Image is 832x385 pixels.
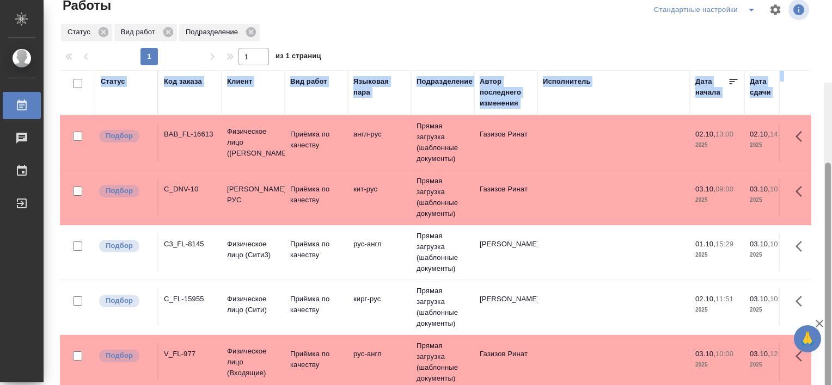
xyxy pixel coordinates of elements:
p: Приёмка по качеству [290,349,342,370]
p: 02.10, [695,295,715,303]
div: Можно подбирать исполнителей [98,184,152,198]
p: Статус [68,27,94,38]
div: Можно подбирать исполнителей [98,129,152,144]
button: Здесь прячутся важные кнопки [789,178,815,204]
p: 15:29 [715,240,733,248]
button: 🙏 [794,325,821,352]
div: Подразделение [179,24,260,41]
p: 03.10, [750,350,770,358]
p: 03.10, [695,350,715,358]
p: 2025 [695,195,739,206]
div: Исполнитель [543,76,591,87]
span: 🙏 [798,327,817,350]
p: 11:51 [715,295,733,303]
div: Вид работ [290,76,327,87]
p: Приёмка по качеству [290,239,342,260]
button: Здесь прячутся важные кнопки [789,233,815,259]
p: 10:00 [770,295,788,303]
div: C3_FL-8145 [164,239,216,250]
p: 10:00 [770,185,788,193]
p: 03.10, [750,185,770,193]
span: из 1 страниц [276,49,321,65]
div: Можно подбирать исполнителей [98,239,152,253]
p: 2025 [750,140,793,151]
div: BAB_FL-16613 [164,129,216,140]
div: Код заказа [164,76,202,87]
p: 2025 [750,195,793,206]
td: [PERSON_NAME] [474,233,537,271]
p: Подбор [106,240,133,251]
p: 2025 [750,359,793,370]
div: Статус [61,24,112,41]
p: 02.10, [695,130,715,138]
div: Можно подбирать исполнителей [98,349,152,363]
p: 13:00 [715,130,733,138]
td: рус-англ [348,233,411,271]
p: 09:00 [715,185,733,193]
p: [PERSON_NAME] РУС [227,184,279,206]
div: C_DNV-10 [164,184,216,195]
p: 14:00 [770,130,788,138]
td: Прямая загрузка (шаблонные документы) [411,115,474,170]
p: Подразделение [186,27,242,38]
button: Здесь прячутся важные кнопки [789,123,815,150]
p: 03.10, [750,295,770,303]
td: Прямая загрузка (шаблонные документы) [411,280,474,334]
div: Клиент [227,76,252,87]
p: Подбор [106,131,133,141]
p: Физическое лицо (Сити3) [227,239,279,260]
p: Приёмка по качеству [290,184,342,206]
div: Языковая пара [353,76,406,98]
td: англ-рус [348,123,411,162]
button: Здесь прячутся важные кнопки [789,343,815,369]
p: 2025 [695,359,739,370]
td: [PERSON_NAME] [474,288,537,326]
p: Физическое лицо (Сити) [227,294,279,315]
p: Подбор [106,185,133,196]
div: Дата сдачи [750,76,782,98]
td: кит-рус [348,178,411,216]
p: Физическое лицо ([PERSON_NAME]) [227,126,279,159]
p: 2025 [750,250,793,260]
p: 2025 [695,305,739,315]
td: Газизов Ринат [474,343,537,381]
p: 10:00 [715,350,733,358]
p: 12:00 [770,350,788,358]
p: Приёмка по качеству [290,129,342,151]
td: Газизов Ринат [474,178,537,216]
div: Статус [101,76,125,87]
div: Вид работ [114,24,177,41]
td: кирг-рус [348,288,411,326]
p: 2025 [695,250,739,260]
p: 2025 [695,140,739,151]
div: Подразделение [417,76,473,87]
p: 01.10, [695,240,715,248]
td: рус-англ [348,343,411,381]
p: Подбор [106,295,133,306]
p: 10:00 [770,240,788,248]
p: 2025 [750,305,793,315]
p: 03.10, [750,240,770,248]
div: Дата начала [695,76,728,98]
div: C_FL-15955 [164,294,216,305]
p: 03.10, [695,185,715,193]
p: 02.10, [750,130,770,138]
p: Вид работ [121,27,159,38]
div: Можно подбирать исполнителей [98,294,152,308]
p: Подбор [106,350,133,361]
td: Прямая загрузка (шаблонные документы) [411,170,474,225]
p: Физическое лицо (Входящие) [227,346,279,378]
td: Газизов Ринат [474,123,537,162]
p: Приёмка по качеству [290,294,342,315]
div: Автор последнего изменения [480,76,532,109]
td: Прямая загрузка (шаблонные документы) [411,225,474,280]
div: V_FL-977 [164,349,216,359]
div: split button [651,1,762,18]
